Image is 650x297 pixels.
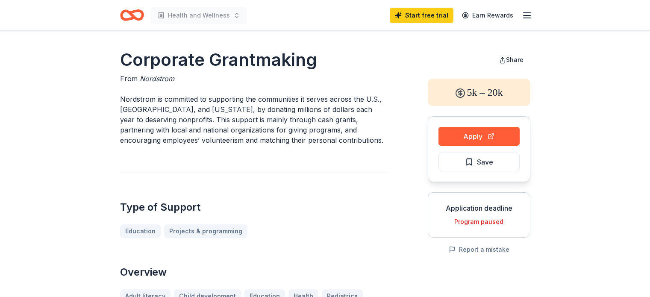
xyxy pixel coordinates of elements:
a: Home [120,5,144,25]
button: Save [438,153,520,171]
button: Share [492,51,530,68]
div: 5k – 20k [428,79,530,106]
span: Nordstrom [140,74,174,83]
span: Share [506,56,524,63]
div: Application deadline [435,203,523,213]
button: Health and Wellness [151,7,247,24]
span: Save [477,156,493,168]
div: Program paused [435,217,523,227]
span: Health and Wellness [168,10,230,21]
h2: Type of Support [120,200,387,214]
button: Report a mistake [449,244,509,255]
a: Start free trial [390,8,453,23]
h2: Overview [120,265,387,279]
a: Projects & programming [164,224,247,238]
a: Education [120,224,161,238]
a: Earn Rewards [457,8,518,23]
button: Apply [438,127,520,146]
div: From [120,74,387,84]
p: Nordstrom is committed to supporting the communities it serves across the U.S., [GEOGRAPHIC_DATA]... [120,94,387,145]
h1: Corporate Grantmaking [120,48,387,72]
